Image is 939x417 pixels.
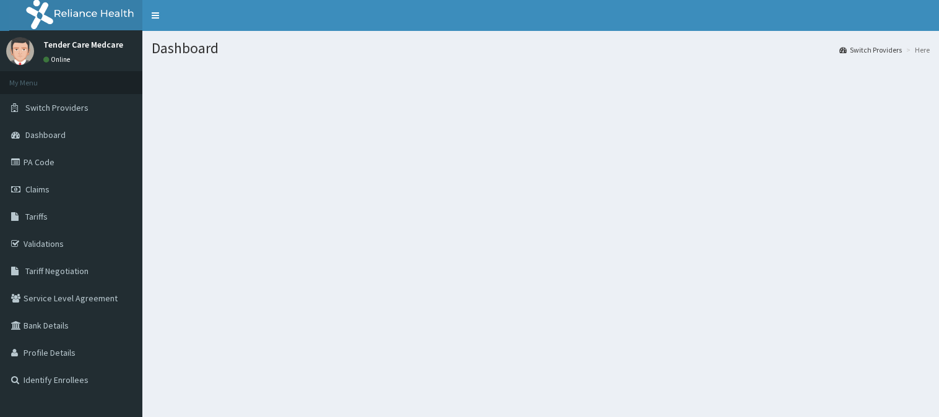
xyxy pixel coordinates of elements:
[25,184,50,195] span: Claims
[43,40,123,49] p: Tender Care Medcare
[6,37,34,65] img: User Image
[25,211,48,222] span: Tariffs
[839,45,902,55] a: Switch Providers
[25,102,89,113] span: Switch Providers
[43,55,73,64] a: Online
[903,45,930,55] li: Here
[25,265,89,277] span: Tariff Negotiation
[25,129,66,140] span: Dashboard
[152,40,930,56] h1: Dashboard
